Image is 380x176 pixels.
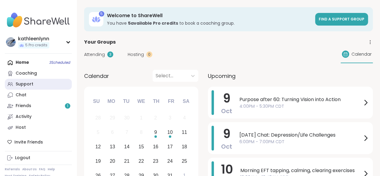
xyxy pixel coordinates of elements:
div: Choose Friday, October 24th, 2025 [163,155,176,168]
div: Choose Saturday, October 25th, 2025 [178,155,191,168]
div: Choose Saturday, October 11th, 2025 [178,126,191,139]
span: Purpose after 60: Turning Vision into Action [239,96,362,103]
span: Find a support group [319,17,364,22]
div: Th [150,95,163,108]
div: 6 [111,128,114,136]
div: Choose Monday, October 20th, 2025 [106,155,119,168]
div: 2 [154,114,157,122]
div: 10 [167,128,173,136]
div: 29 [110,114,115,122]
b: 5 available Pro credit s [128,20,178,26]
div: 1 [140,114,143,122]
span: 1 [67,103,68,109]
h3: Welcome to ShareWell [107,12,312,19]
div: Mo [105,95,118,108]
span: Oct [221,107,232,115]
div: 22 [138,157,144,165]
div: Support [16,81,33,87]
img: kathleenlynn [6,37,16,47]
a: Host [5,122,72,133]
span: Upcoming [208,72,236,80]
span: Calendar [351,51,372,57]
div: Choose Saturday, October 18th, 2025 [178,140,191,153]
div: Not available Tuesday, October 7th, 2025 [120,126,133,139]
div: 7 [126,128,128,136]
div: 14 [124,143,129,151]
span: Attending [84,51,105,58]
div: 18 [182,143,187,151]
div: 12 [95,143,101,151]
div: Choose Tuesday, October 14th, 2025 [120,140,133,153]
span: Your Groups [84,39,116,46]
a: About Us [22,167,37,171]
span: 9 [223,125,230,142]
div: Choose Thursday, October 16th, 2025 [149,140,162,153]
div: 30 [124,114,129,122]
a: Help [48,167,55,171]
div: Logout [15,155,30,161]
a: Chat [5,90,72,100]
div: Fr [164,95,178,108]
div: 8 [140,128,143,136]
div: Choose Sunday, October 12th, 2025 [92,140,105,153]
div: Host [16,125,26,131]
div: 11 [182,128,187,136]
div: 15 [138,143,144,151]
div: We [135,95,148,108]
div: 25 [182,157,187,165]
div: Choose Friday, October 10th, 2025 [163,126,176,139]
a: FAQ [39,167,45,171]
div: Chat [16,92,26,98]
div: 3 [107,51,113,57]
a: Find a support group [315,13,368,26]
div: Su [90,95,103,108]
div: 13 [110,143,115,151]
div: Sa [179,95,193,108]
div: 5 [99,11,104,17]
span: 6:00PM - 7:00PM CDT [239,139,362,145]
a: Activity [5,111,72,122]
span: Oct [221,142,232,151]
span: Morning EFT tapping, calming, clearing exercises [240,167,362,174]
div: Coaching [16,70,37,76]
h3: You have to book a coaching group. [107,20,312,26]
div: Invite Friends [5,137,72,147]
div: Not available Sunday, September 28th, 2025 [92,112,105,125]
a: Referrals [5,167,20,171]
div: Not available Monday, September 29th, 2025 [106,112,119,125]
span: 9 [223,90,230,107]
div: kathleenlynn [18,36,49,42]
div: 5 [97,128,99,136]
div: 21 [124,157,129,165]
div: Choose Wednesday, October 22nd, 2025 [135,155,148,168]
div: Not available Tuesday, September 30th, 2025 [120,112,133,125]
div: Choose Tuesday, October 21st, 2025 [120,155,133,168]
div: 17 [167,143,173,151]
div: 0 [146,51,152,57]
div: Choose Monday, October 13th, 2025 [106,140,119,153]
div: 19 [95,157,101,165]
div: 9 [154,128,157,136]
span: 5 Pro credits [25,43,47,48]
div: Activity [16,114,32,120]
div: Not available Wednesday, October 8th, 2025 [135,126,148,139]
img: ShareWell Nav Logo [5,10,72,31]
div: Not available Sunday, October 5th, 2025 [92,126,105,139]
div: Choose Thursday, October 9th, 2025 [149,126,162,139]
div: 16 [153,143,158,151]
div: 28 [95,114,101,122]
a: Support [5,79,72,90]
div: Choose Wednesday, October 15th, 2025 [135,140,148,153]
div: 3 [169,114,171,122]
div: Not available Monday, October 6th, 2025 [106,126,119,139]
a: Friends1 [5,100,72,111]
div: Friends [16,103,31,109]
div: 24 [167,157,173,165]
div: Tu [120,95,133,108]
div: Not available Wednesday, October 1st, 2025 [135,112,148,125]
span: Hosting [128,51,144,58]
a: Logout [5,153,72,163]
div: Choose Thursday, October 23rd, 2025 [149,155,162,168]
div: 20 [110,157,115,165]
div: 4 [183,114,186,122]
